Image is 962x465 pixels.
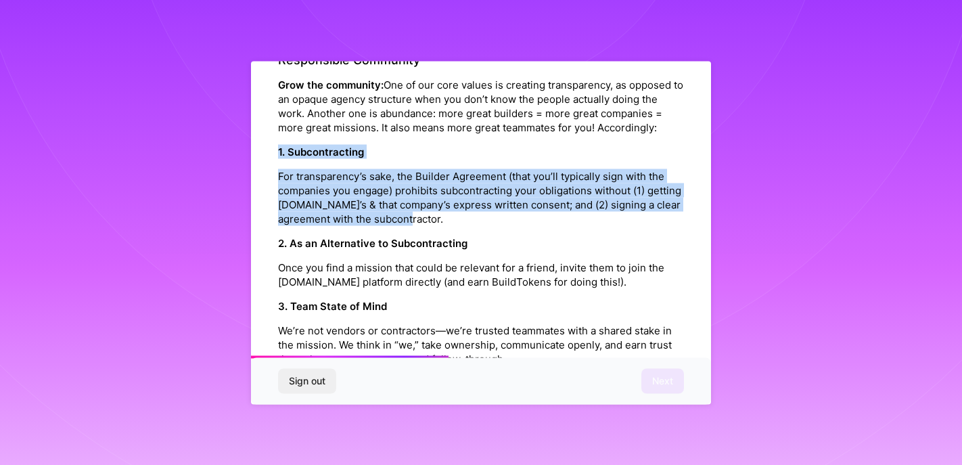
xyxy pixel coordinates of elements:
[289,374,325,388] span: Sign out
[278,300,387,313] strong: 3. Team State of Mind
[278,237,467,250] strong: 2. As an Alternative to Subcontracting
[278,261,684,289] p: Once you find a mission that could be relevant for a friend, invite them to join the [DOMAIN_NAME...
[278,369,336,393] button: Sign out
[278,146,364,158] strong: 1. Subcontracting
[278,78,684,135] p: One of our core values is creating transparency, as opposed to an opaque agency structure when yo...
[278,324,684,366] p: We’re not vendors or contractors—we’re trusted teammates with a shared stake in the mission. We t...
[278,169,684,226] p: For transparency’s sake, the Builder Agreement (that you’ll typically sign with the companies you...
[278,79,384,91] strong: Grow the community:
